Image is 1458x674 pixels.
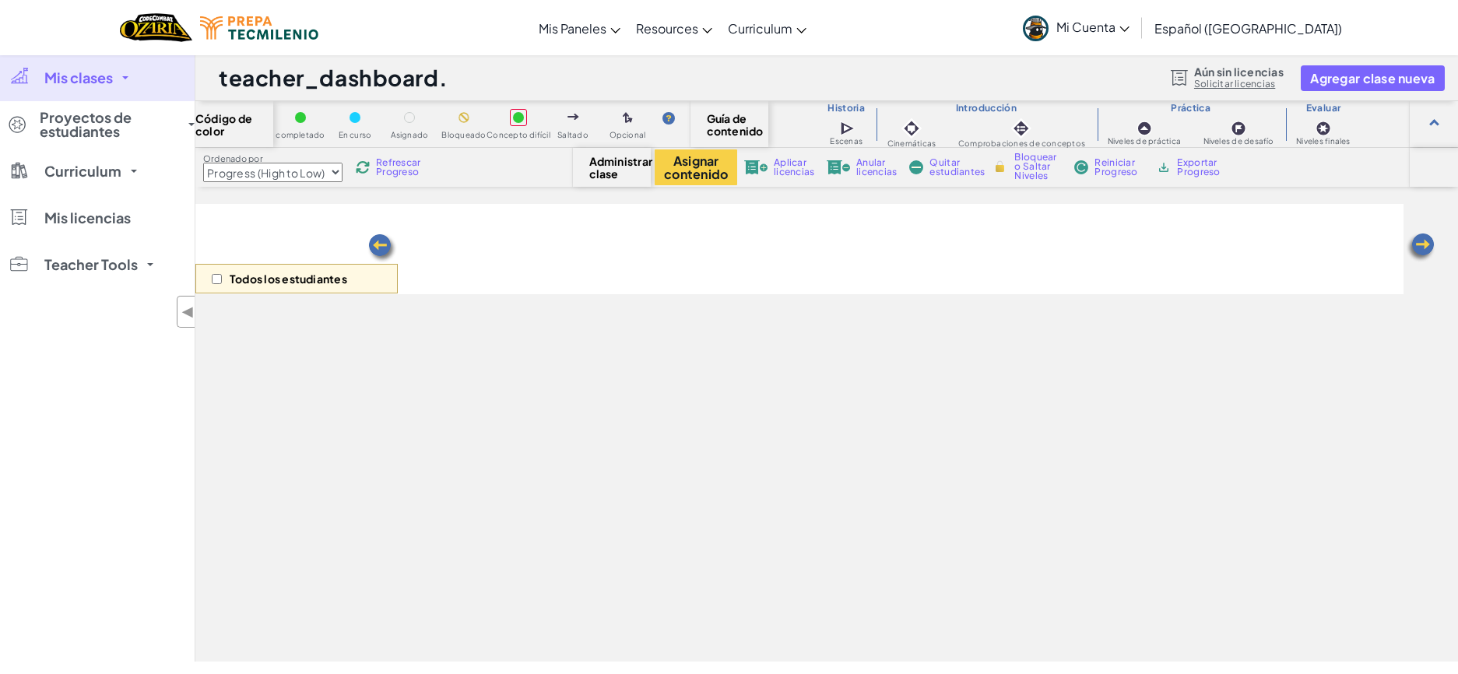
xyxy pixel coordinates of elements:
[877,102,1097,114] h3: Introducción
[339,131,372,139] span: En curso
[628,7,720,49] a: Resources
[636,20,698,37] span: Resources
[623,112,633,125] img: IconOptionalLevel.svg
[391,131,429,139] span: Asignado
[1056,19,1130,35] span: Mi Cuenta
[1014,153,1060,181] span: Bloquear o Saltar Niveles
[909,160,923,174] img: IconRemoveStudents.svg
[958,139,1085,148] span: Comprobaciones de conceptos
[1108,137,1181,146] span: Niveles de práctica
[120,12,192,44] a: Ozaria by CodeCombat logo
[1157,160,1171,174] img: IconArchive.svg
[1074,160,1088,174] img: IconReset.svg
[817,102,877,114] h3: Historia
[376,158,424,177] span: Refrescar Progreso
[1015,3,1137,52] a: Mi Cuenta
[610,131,646,139] span: Opcional
[487,131,550,139] span: Concepto difícil
[655,149,737,185] button: Asignar contenido
[276,131,325,139] span: completado
[44,211,131,225] span: Mis licencias
[720,7,814,49] a: Curriculum
[728,20,792,37] span: Curriculum
[1316,121,1331,136] img: IconCapstoneLevel.svg
[44,258,138,272] span: Teacher Tools
[992,160,1008,174] img: IconLock.svg
[200,16,318,40] img: Tecmilenio logo
[44,164,121,178] span: Curriculum
[230,272,347,285] p: Todos los estudiantes
[827,160,850,174] img: IconLicenseRevoke.svg
[1010,118,1032,139] img: IconInteractive.svg
[1154,20,1342,37] span: Español ([GEOGRAPHIC_DATA])
[441,131,486,139] span: Bloqueado
[1194,65,1284,78] span: Aún sin licencias
[40,111,179,139] span: Proyectos de estudiantes
[589,155,635,180] span: Administrar clase
[856,158,897,177] span: Anular licencias
[1301,65,1444,91] button: Agregar clase nueva
[44,71,113,85] span: Mis clases
[707,112,753,137] span: Guía de contenido
[774,158,814,177] span: Aplicar licencias
[219,63,448,93] h1: teacher_dashboard.
[1194,78,1284,90] a: Solicitar licencias
[1147,7,1350,49] a: Español ([GEOGRAPHIC_DATA])
[567,114,579,120] img: IconSkippedLevel.svg
[1094,158,1143,177] span: Reiniciar Progreso
[1405,232,1436,263] img: Arrow_Left.png
[830,137,863,146] span: Escenas
[181,300,195,323] span: ◀
[356,160,370,174] img: IconReload.svg
[1285,102,1361,114] h3: Evaluar
[557,131,588,139] span: Saltado
[662,112,675,125] img: IconHint.svg
[195,112,273,137] span: Código de color
[901,118,922,139] img: IconCinematic.svg
[1177,158,1225,177] span: Exportar Progreso
[1137,121,1152,136] img: IconPracticeLevel.svg
[929,158,985,177] span: Quitar estudiantes
[1023,16,1049,41] img: avatar
[539,20,606,37] span: Mis Paneles
[531,7,628,49] a: Mis Paneles
[1203,137,1274,146] span: Niveles de desafío
[203,153,343,165] label: Ordenado por
[1231,121,1246,136] img: IconChallengeLevel.svg
[1296,137,1350,146] span: Niveles finales
[1096,102,1285,114] h3: Práctica
[887,139,936,148] span: Cinemáticas
[744,160,768,174] img: IconLicenseApply.svg
[367,233,398,264] img: Arrow_Left.png
[840,120,856,137] img: IconCutscene.svg
[120,12,192,44] img: Home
